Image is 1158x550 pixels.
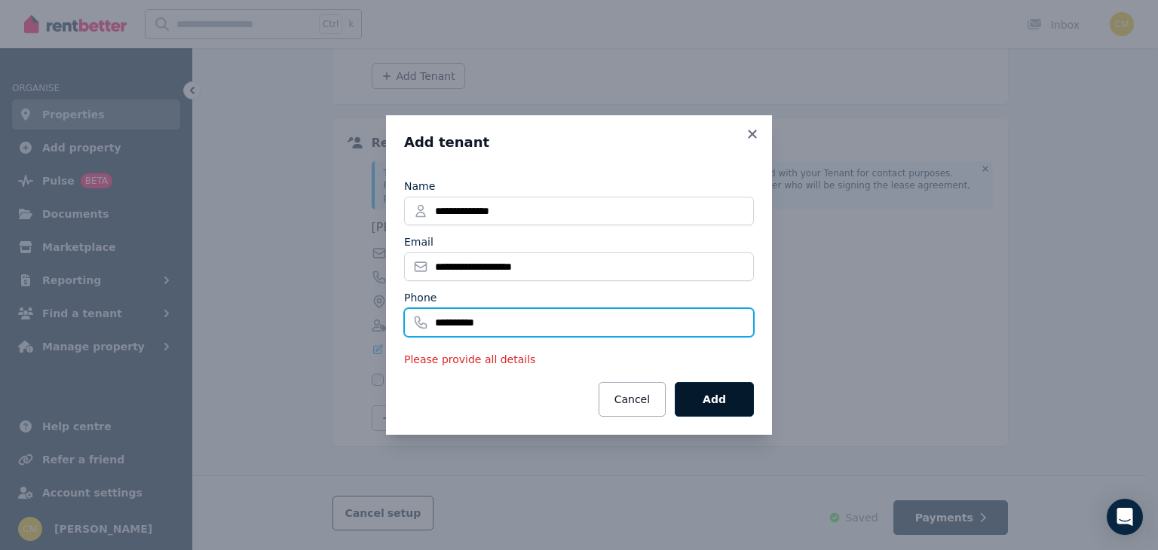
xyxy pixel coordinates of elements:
p: Please provide all details [404,352,754,367]
button: Cancel [599,382,666,417]
label: Email [404,234,433,249]
label: Phone [404,290,437,305]
label: Name [404,179,435,194]
button: Add [675,382,754,417]
div: Open Intercom Messenger [1107,499,1143,535]
h3: Add tenant [404,133,754,151]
